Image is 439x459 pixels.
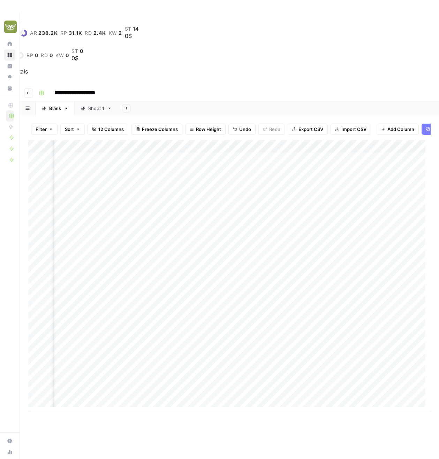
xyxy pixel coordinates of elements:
[387,126,414,133] span: Add Column
[69,30,82,36] span: 31.1K
[71,48,78,54] span: st
[341,126,366,133] span: Import CSV
[133,26,138,32] span: 14
[80,48,83,54] span: 0
[60,124,85,135] button: Sort
[4,446,15,458] a: Usage
[65,126,74,133] span: Sort
[109,30,117,36] span: kw
[66,53,69,58] span: 0
[88,105,104,112] div: Sheet 1
[36,101,75,115] a: Blank
[38,30,58,36] span: 238.2K
[119,30,122,36] span: 2
[131,124,182,135] button: Freeze Columns
[196,126,221,133] span: Row Height
[142,126,178,133] span: Freeze Columns
[269,126,280,133] span: Redo
[30,30,58,36] a: ar238.2K
[288,124,328,135] button: Export CSV
[60,30,82,36] a: rp31.1K
[85,30,106,36] a: rd2.4K
[228,124,256,135] button: Undo
[55,53,69,58] a: kw0
[125,32,139,40] div: 0$
[98,126,124,133] span: 12 Columns
[377,124,419,135] button: Add Column
[36,126,47,133] span: Filter
[60,30,67,36] span: rp
[30,30,37,36] span: ar
[4,435,15,446] a: Settings
[258,124,285,135] button: Redo
[109,30,122,36] a: kw2
[41,53,53,58] a: rd0
[41,53,48,58] span: rd
[85,30,92,36] span: rd
[71,48,83,54] a: st0
[93,30,106,36] span: 2.4K
[331,124,371,135] button: Import CSV
[75,101,118,115] a: Sheet 1
[125,26,139,32] a: st14
[31,124,58,135] button: Filter
[50,53,53,58] span: 0
[88,124,128,135] button: 12 Columns
[27,53,38,58] a: rp0
[35,53,38,58] span: 0
[298,126,323,133] span: Export CSV
[239,126,251,133] span: Undo
[4,83,15,94] a: Your Data
[71,54,83,62] div: 0$
[55,53,64,58] span: kw
[27,53,33,58] span: rp
[125,26,131,32] span: st
[49,105,61,112] div: Blank
[185,124,226,135] button: Row Height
